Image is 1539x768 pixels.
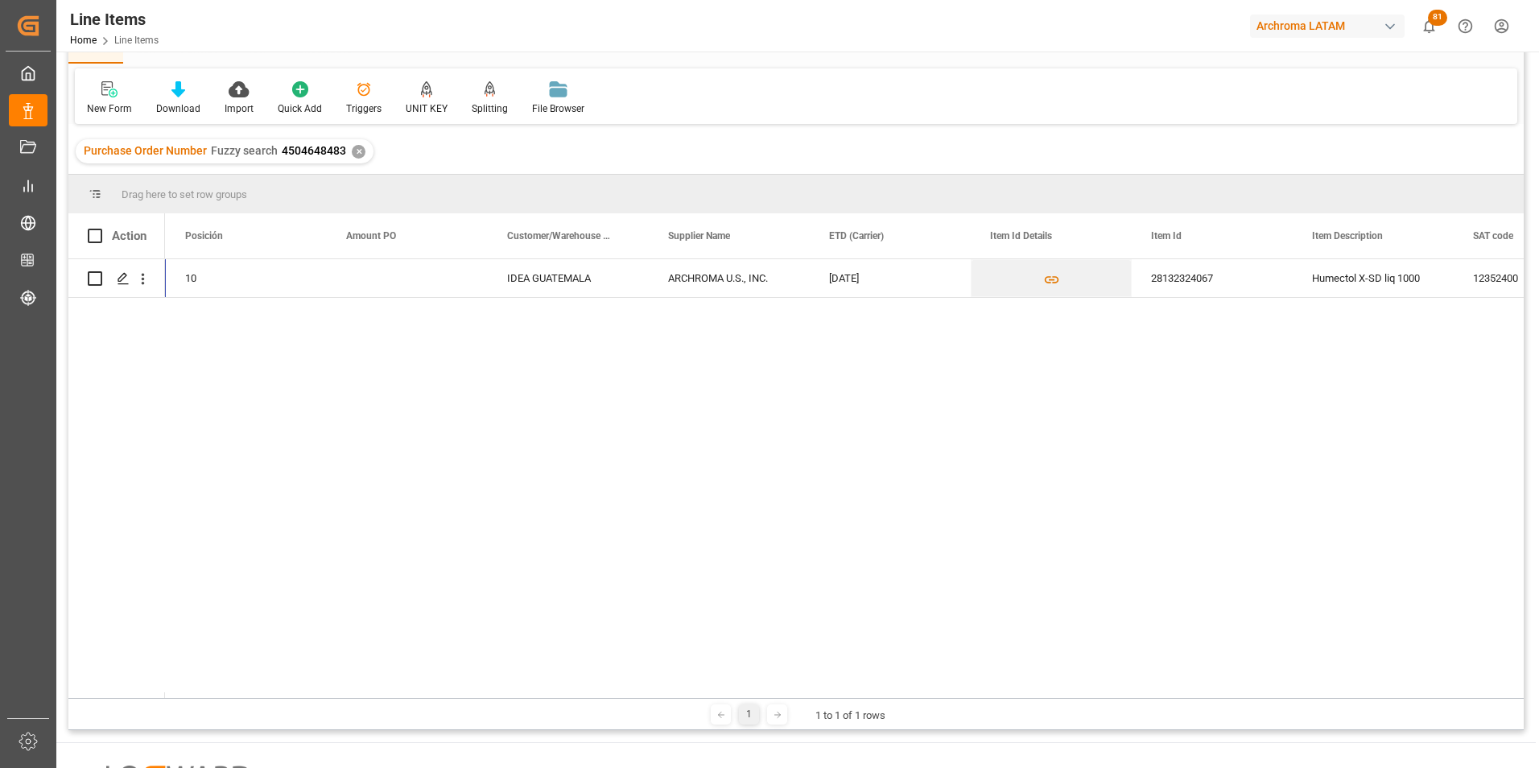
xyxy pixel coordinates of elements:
[1312,230,1383,242] span: Item Description
[1428,10,1447,26] span: 81
[185,260,307,297] div: 10
[532,101,584,116] div: File Browser
[815,708,885,724] div: 1 to 1 of 1 rows
[1250,10,1411,41] button: Archroma LATAM
[1250,14,1405,38] div: Archroma LATAM
[225,101,254,116] div: Import
[1411,8,1447,44] button: show 81 new notifications
[472,101,508,116] div: Splitting
[649,259,810,297] div: ARCHROMA U.S., INC.
[829,230,884,242] span: ETD (Carrier)
[668,230,730,242] span: Supplier Name
[352,145,365,159] div: ✕
[1151,230,1182,242] span: Item Id
[211,144,278,157] span: Fuzzy search
[346,230,396,242] span: Amount PO
[1132,259,1293,297] div: 28132324067
[810,259,971,297] div: [DATE]
[70,35,97,46] a: Home
[739,704,759,725] div: 1
[122,188,247,200] span: Drag here to set row groups
[488,259,649,297] div: IDEA GUATEMALA
[185,230,223,242] span: Posición
[507,230,615,242] span: Customer/Warehouse Name
[990,230,1052,242] span: Item Id Details
[68,259,165,298] div: Press SPACE to select this row.
[1447,8,1483,44] button: Help Center
[278,101,322,116] div: Quick Add
[84,144,207,157] span: Purchase Order Number
[156,101,200,116] div: Download
[112,229,146,243] div: Action
[1293,259,1454,297] div: Humectol X-SD liq 1000
[87,101,132,116] div: New Form
[406,101,448,116] div: UNIT KEY
[346,101,382,116] div: Triggers
[70,7,159,31] div: Line Items
[1473,230,1513,242] span: SAT code
[282,144,346,157] span: 4504648483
